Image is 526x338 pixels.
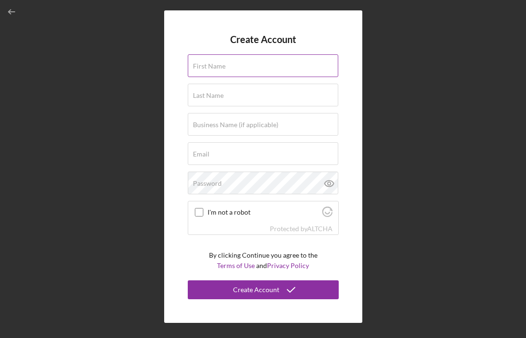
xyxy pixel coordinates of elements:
[267,261,309,269] a: Privacy Policy
[217,261,255,269] a: Terms of Use
[193,121,278,129] label: Business Name (if applicable)
[188,280,339,299] button: Create Account
[307,225,333,233] a: Visit Altcha.org
[193,180,222,187] label: Password
[193,92,224,99] label: Last Name
[208,208,319,216] label: I'm not a robot
[322,210,333,218] a: Visit Altcha.org
[193,62,225,70] label: First Name
[230,34,296,45] h4: Create Account
[270,225,333,233] div: Protected by
[209,250,317,271] p: By clicking Continue you agree to the and
[193,150,209,158] label: Email
[233,280,279,299] div: Create Account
